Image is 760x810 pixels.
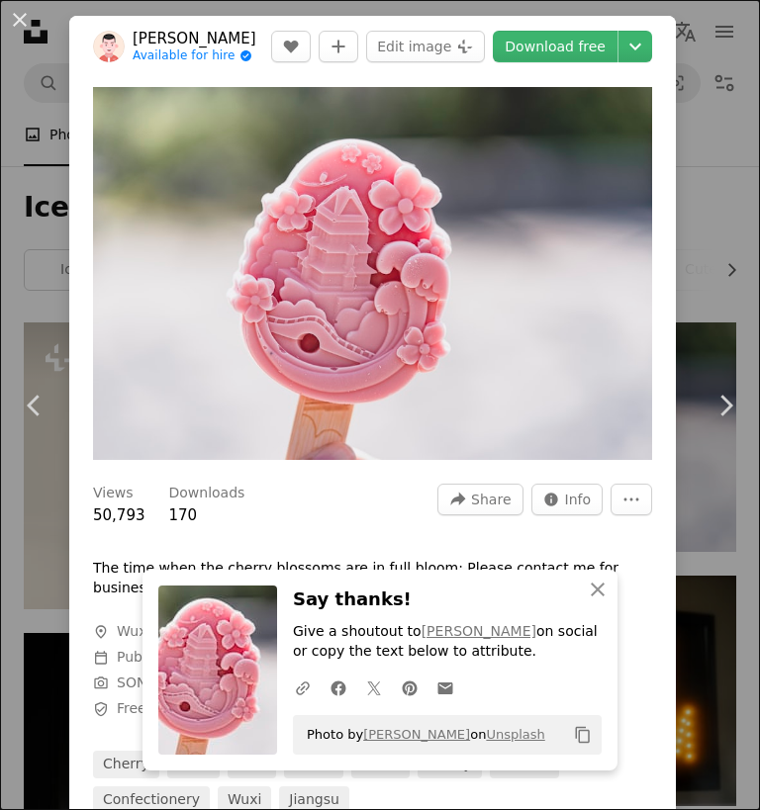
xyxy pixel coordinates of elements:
a: Download free [493,31,617,62]
span: Photo by on [297,719,545,751]
h3: Views [93,484,134,503]
h3: Downloads [169,484,245,503]
a: Unsplash [486,727,544,742]
a: Next [691,311,760,500]
p: The time when the cherry blossoms are in full bloom; Please contact me for business use, thank you！ [93,559,652,598]
button: Zoom in on this image [93,87,652,460]
span: Published on [117,649,252,665]
button: Choose download size [618,31,652,62]
a: Share on Twitter [356,668,392,707]
a: [PERSON_NAME] [133,29,256,48]
a: [PERSON_NAME] [363,727,470,742]
button: SONY, ILCE-7RM3 [117,674,238,693]
button: Like [271,31,311,62]
span: 170 [169,506,198,524]
button: Add to Collection [319,31,358,62]
a: Share over email [427,668,463,707]
img: pink lollipop on brown wooden stick [93,87,652,460]
button: Share this image [437,484,522,515]
button: Stats about this image [531,484,604,515]
a: Share on Pinterest [392,668,427,707]
span: Info [565,485,592,514]
img: Go to Jerry Wang's profile [93,31,125,62]
button: Copy to clipboard [566,718,600,752]
span: 50,793 [93,506,145,524]
a: cherry [93,751,159,778]
button: Edit image [366,31,485,62]
span: Share [471,485,511,514]
p: Give a shoutout to on social or copy the text below to attribute. [293,622,602,662]
a: Available for hire [133,48,256,64]
span: Free to use under the [117,699,386,719]
a: Share on Facebook [321,668,356,707]
a: [PERSON_NAME] [422,623,536,639]
span: Wuxi, [GEOGRAPHIC_DATA], [GEOGRAPHIC_DATA] [117,622,460,642]
h3: Say thanks! [293,585,602,614]
button: More Actions [611,484,652,515]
